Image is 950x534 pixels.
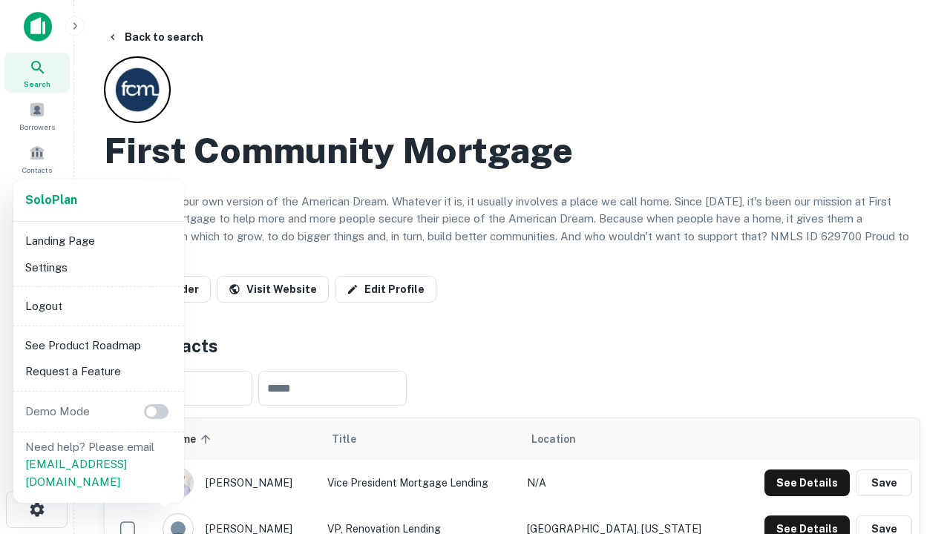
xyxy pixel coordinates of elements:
li: See Product Roadmap [19,332,178,359]
a: [EMAIL_ADDRESS][DOMAIN_NAME] [25,458,127,488]
a: SoloPlan [25,191,77,209]
strong: Solo Plan [25,193,77,207]
iframe: Chat Widget [876,368,950,439]
li: Settings [19,254,178,281]
li: Logout [19,293,178,320]
p: Demo Mode [19,403,96,421]
li: Request a Feature [19,358,178,385]
p: Need help? Please email [25,438,172,491]
li: Landing Page [19,228,178,254]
